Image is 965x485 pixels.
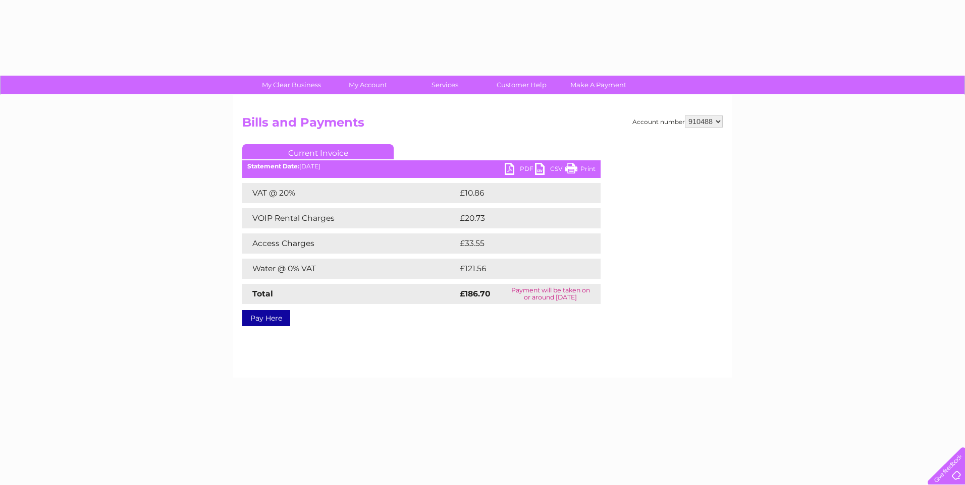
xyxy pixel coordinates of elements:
[250,76,333,94] a: My Clear Business
[457,259,581,279] td: £121.56
[252,289,273,298] strong: Total
[557,76,640,94] a: Make A Payment
[480,76,563,94] a: Customer Help
[565,163,596,177] a: Print
[535,163,565,177] a: CSV
[242,259,457,279] td: Water @ 0% VAT
[242,310,290,326] a: Pay Here
[457,233,580,254] td: £33.55
[500,284,601,304] td: Payment will be taken on or around [DATE]
[632,115,723,128] div: Account number
[247,162,299,170] b: Statement Date:
[403,76,487,94] a: Services
[242,208,457,228] td: VOIP Rental Charges
[242,163,601,170] div: [DATE]
[242,115,723,135] h2: Bills and Payments
[457,208,580,228] td: £20.73
[505,163,535,177] a: PDF
[242,233,457,254] td: Access Charges
[460,289,491,298] strong: £186.70
[242,144,394,159] a: Current Invoice
[327,76,410,94] a: My Account
[457,183,580,203] td: £10.86
[242,183,457,203] td: VAT @ 20%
